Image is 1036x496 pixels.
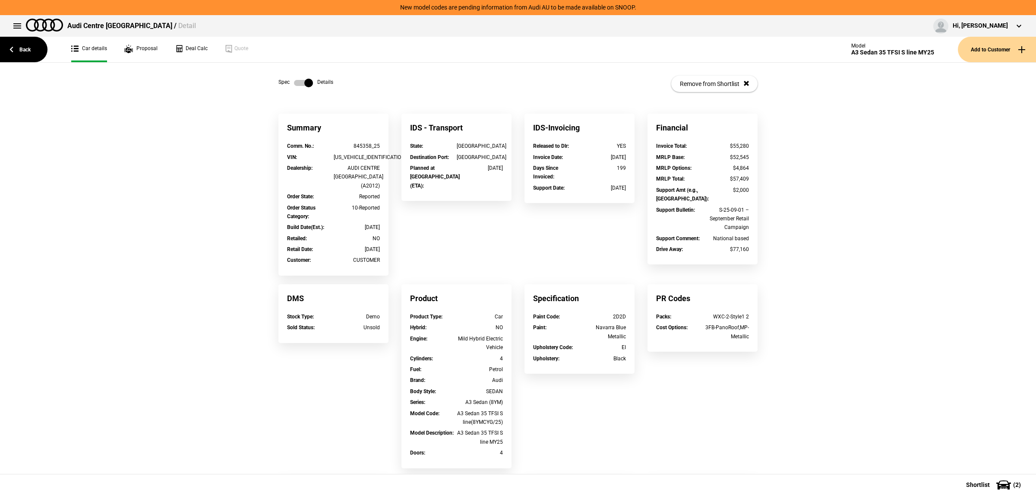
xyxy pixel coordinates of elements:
[410,388,436,394] strong: Body Style :
[647,114,758,142] div: Financial
[410,430,454,436] strong: Model Description :
[457,323,503,332] div: NO
[287,224,324,230] strong: Build Date(Est.) :
[287,235,307,242] strong: Retailed :
[457,398,503,407] div: A3 Sedan (8YM)
[703,186,749,194] div: $2,000
[656,314,671,320] strong: Packs :
[533,185,565,191] strong: Support Date :
[524,284,635,312] div: Specification
[533,165,558,180] strong: Days Since Invoiced :
[410,366,421,372] strong: Fuel :
[457,153,503,162] div: [GEOGRAPHIC_DATA]
[656,207,695,213] strong: Support Bulletin :
[457,354,503,363] div: 4
[278,284,388,312] div: DMS
[287,154,297,160] strong: VIN :
[334,203,380,212] div: 10-Reported
[953,474,1036,496] button: Shortlist(2)
[334,245,380,254] div: [DATE]
[410,165,460,189] strong: Planned at [GEOGRAPHIC_DATA] (ETA) :
[703,245,749,254] div: $77,160
[278,79,333,87] div: Spec Details
[656,324,688,331] strong: Cost Options :
[533,356,559,362] strong: Upholstery :
[287,246,313,252] strong: Retail Date :
[410,314,442,320] strong: Product Type :
[457,376,503,385] div: Audi
[580,343,626,352] div: EI
[703,164,749,172] div: $4,864
[334,323,380,332] div: Unsold
[334,234,380,243] div: NO
[457,142,503,150] div: [GEOGRAPHIC_DATA]
[656,176,685,182] strong: MRLP Total :
[287,205,316,219] strong: Order Status Category :
[703,234,749,243] div: National based
[410,410,439,417] strong: Model Code :
[953,22,1008,30] div: Hi, [PERSON_NAME]
[656,165,692,171] strong: MRLP Options :
[410,356,433,362] strong: Cylinders :
[703,153,749,162] div: $52,545
[457,164,503,172] div: [DATE]
[580,312,626,321] div: 2D2D
[580,354,626,363] div: Black
[580,323,626,341] div: Navarra Blue Metallic
[958,37,1036,62] button: Add to Customer
[580,142,626,150] div: YES
[656,143,687,149] strong: Invoice Total :
[851,43,934,49] div: Model
[287,324,315,331] strong: Sold Status :
[457,448,503,457] div: 4
[334,312,380,321] div: Demo
[71,37,107,62] a: Car details
[533,344,573,350] strong: Upholstery Code :
[656,187,709,202] strong: Support Amt (e.g., [GEOGRAPHIC_DATA]) :
[703,323,749,341] div: 3FB-PanoRoof,MP-Metallic
[124,37,158,62] a: Proposal
[334,164,380,190] div: AUDI CENTRE [GEOGRAPHIC_DATA] (A2012)
[533,143,569,149] strong: Released to Dlr :
[410,143,423,149] strong: State :
[410,154,449,160] strong: Destination Port :
[287,194,314,200] strong: Order State :
[580,184,626,192] div: [DATE]
[703,206,749,232] div: S-25-09-01 – September Retail Campaign
[457,312,503,321] div: Car
[647,284,758,312] div: PR Codes
[410,450,425,456] strong: Doors :
[175,37,208,62] a: Deal Calc
[457,409,503,427] div: A3 Sedan 35 TFSI S line(8YMCYG/25)
[457,387,503,396] div: SEDAN
[410,399,425,405] strong: Series :
[401,114,512,142] div: IDS - Transport
[334,153,380,162] div: [US_VEHICLE_IDENTIFICATION_NUMBER]
[334,142,380,150] div: 845358_25
[580,164,626,172] div: 199
[410,377,425,383] strong: Brand :
[703,312,749,321] div: WXC-2-Style1 2
[966,482,990,488] span: Shortlist
[533,154,563,160] strong: Invoice Date :
[1013,482,1021,488] span: ( 2 )
[524,114,635,142] div: IDS-Invoicing
[703,175,749,183] div: $57,409
[278,114,388,142] div: Summary
[178,22,196,30] span: Detail
[287,257,311,263] strong: Customer :
[656,246,683,252] strong: Drive Away :
[334,223,380,232] div: [DATE]
[671,76,758,92] button: Remove from Shortlist
[851,49,934,56] div: A3 Sedan 35 TFSI S line MY25
[334,256,380,264] div: CUSTOMER
[457,365,503,374] div: Petrol
[457,429,503,446] div: A3 Sedan 35 TFSI S line MY25
[334,192,380,201] div: Reported
[401,284,512,312] div: Product
[703,142,749,150] div: $55,280
[26,19,63,32] img: audi.png
[533,324,546,331] strong: Paint :
[533,314,560,320] strong: Paint Code :
[410,336,427,342] strong: Engine :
